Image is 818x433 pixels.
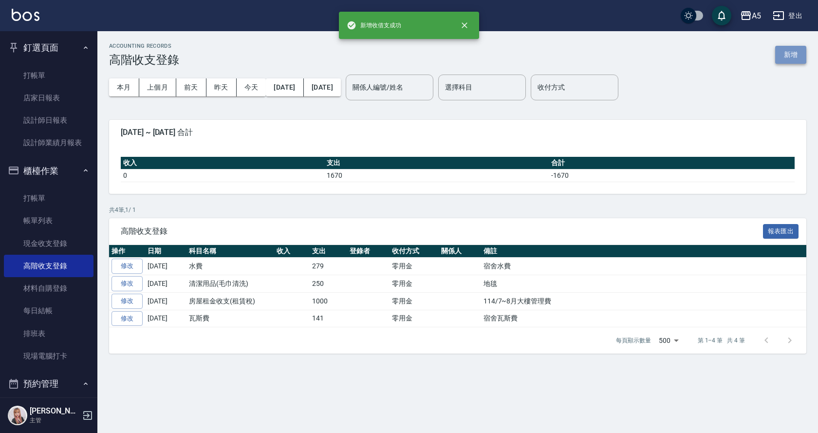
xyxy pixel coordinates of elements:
td: 0 [121,169,324,182]
div: 500 [655,327,682,354]
button: 本月 [109,78,139,96]
td: 114/7~8月大樓管理費 [481,292,806,310]
th: 備註 [481,245,806,258]
th: 收入 [121,157,324,169]
button: 報表匯出 [763,224,799,239]
td: 宿舍水費 [481,258,806,275]
td: 279 [310,258,347,275]
th: 操作 [109,245,145,258]
a: 打帳單 [4,64,93,87]
button: close [454,15,475,36]
a: 排班表 [4,322,93,345]
td: 房屋租金收支(租賃稅) [186,292,274,310]
button: A5 [736,6,765,26]
th: 收付方式 [390,245,439,258]
td: 瓦斯費 [186,310,274,327]
p: 共 4 筆, 1 / 1 [109,206,806,214]
th: 收入 [274,245,310,258]
a: 新增 [775,50,806,59]
a: 報表匯出 [763,226,799,235]
td: 零用金 [390,275,439,293]
th: 日期 [145,245,186,258]
th: 合計 [549,157,795,169]
a: 設計師日報表 [4,109,93,132]
td: [DATE] [145,258,186,275]
td: -1670 [549,169,795,182]
th: 支出 [324,157,549,169]
button: [DATE] [266,78,303,96]
p: 第 1–4 筆 共 4 筆 [698,336,745,345]
td: [DATE] [145,310,186,327]
td: 水費 [186,258,274,275]
span: [DATE] ~ [DATE] 合計 [121,128,795,137]
td: 零用金 [390,258,439,275]
a: 現金收支登錄 [4,232,93,255]
td: 清潔用品(毛巾清洗) [186,275,274,293]
button: 今天 [237,78,266,96]
td: 250 [310,275,347,293]
th: 支出 [310,245,347,258]
a: 帳單列表 [4,209,93,232]
img: Logo [12,9,39,21]
td: 1000 [310,292,347,310]
span: 新增收借支成功 [347,20,401,30]
button: [DATE] [304,78,341,96]
button: 櫃檯作業 [4,158,93,184]
th: 關係人 [439,245,481,258]
div: A5 [752,10,761,22]
button: 昨天 [206,78,237,96]
a: 修改 [112,259,143,274]
td: 宿舍瓦斯費 [481,310,806,327]
td: 141 [310,310,347,327]
p: 主管 [30,416,79,425]
button: 前天 [176,78,206,96]
td: [DATE] [145,275,186,293]
td: 地毯 [481,275,806,293]
h2: ACCOUNTING RECORDS [109,43,179,49]
td: 零用金 [390,292,439,310]
button: 釘選頁面 [4,35,93,60]
a: 修改 [112,311,143,326]
td: [DATE] [145,292,186,310]
a: 設計師業績月報表 [4,132,93,154]
th: 科目名稱 [186,245,274,258]
p: 每頁顯示數量 [616,336,651,345]
th: 登錄者 [347,245,390,258]
a: 每日結帳 [4,300,93,322]
h5: [PERSON_NAME] [30,406,79,416]
button: 上個月 [139,78,176,96]
h3: 高階收支登錄 [109,53,179,67]
a: 打帳單 [4,187,93,209]
span: 高階收支登錄 [121,226,763,236]
img: Person [8,406,27,425]
button: 預約管理 [4,371,93,396]
td: 1670 [324,169,549,182]
button: 新增 [775,46,806,64]
a: 材料自購登錄 [4,277,93,300]
a: 店家日報表 [4,87,93,109]
td: 零用金 [390,310,439,327]
button: save [712,6,731,25]
a: 修改 [112,294,143,309]
a: 現場電腦打卡 [4,345,93,367]
a: 高階收支登錄 [4,255,93,277]
button: 登出 [769,7,806,25]
a: 修改 [112,276,143,291]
